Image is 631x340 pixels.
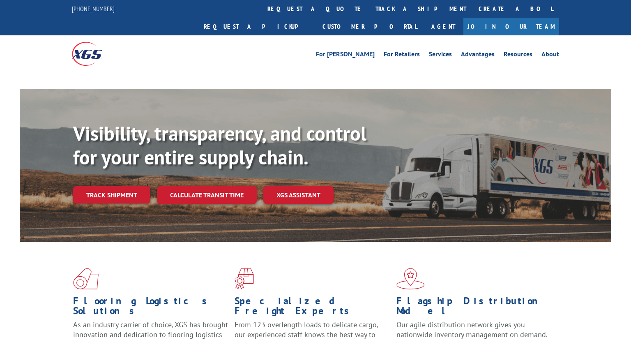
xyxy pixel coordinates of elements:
span: Our agile distribution network gives you nationwide inventory management on demand. [396,320,548,339]
a: Advantages [461,51,495,60]
a: Join Our Team [463,18,559,35]
a: XGS ASSISTANT [263,186,334,204]
h1: Flooring Logistics Solutions [73,296,228,320]
a: Customer Portal [316,18,423,35]
a: For Retailers [384,51,420,60]
h1: Specialized Freight Experts [235,296,390,320]
img: xgs-icon-total-supply-chain-intelligence-red [73,268,99,289]
img: xgs-icon-flagship-distribution-model-red [396,268,425,289]
a: Calculate transit time [157,186,257,204]
a: Resources [504,51,532,60]
a: Agent [423,18,463,35]
h1: Flagship Distribution Model [396,296,552,320]
b: Visibility, transparency, and control for your entire supply chain. [73,120,366,170]
a: For [PERSON_NAME] [316,51,375,60]
a: Request a pickup [198,18,316,35]
a: Track shipment [73,186,150,204]
img: xgs-icon-focused-on-flooring-red [235,268,254,289]
a: About [541,51,559,60]
a: Services [429,51,452,60]
a: [PHONE_NUMBER] [72,5,115,13]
